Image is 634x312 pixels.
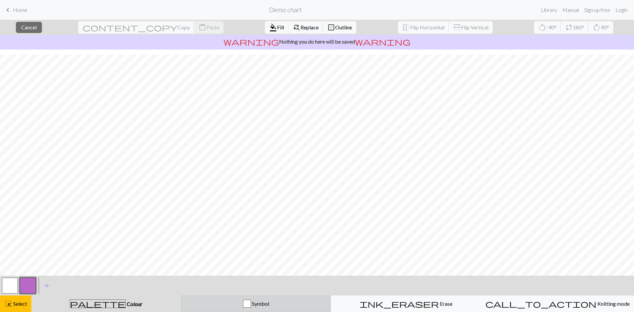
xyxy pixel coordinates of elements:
span: warning [224,37,279,46]
a: Sign up free [581,3,613,17]
span: content_copy [83,23,178,32]
span: sync [565,23,573,32]
p: Nothing you do here will be saved [3,38,631,46]
span: Select [12,300,27,307]
span: palette [70,299,125,308]
button: 180° [561,21,589,34]
button: Symbol [181,295,331,312]
span: find_replace [293,23,300,32]
span: border_outer [327,23,335,32]
button: Erase [331,295,481,312]
span: flip [452,23,462,31]
span: keyboard_arrow_left [4,5,12,15]
span: format_color_fill [269,23,277,32]
span: call_to_action [485,299,596,308]
span: add [43,281,51,290]
span: highlight_alt [4,299,12,308]
span: Colour [126,301,142,307]
span: Flip Vertical [461,24,488,30]
span: rotate_left [538,23,546,32]
span: Knitting mode [596,300,630,307]
span: -90° [546,24,556,30]
button: Replace [288,21,323,34]
button: Flip Vertical [449,21,493,34]
button: Knitting mode [481,295,634,312]
span: warning [355,37,410,46]
button: Colour [31,295,181,312]
span: Home [13,7,27,13]
a: Manual [560,3,581,17]
button: -90° [534,21,561,34]
span: Fill [277,24,284,30]
h2: Demo chart [269,6,302,14]
span: Erase [439,300,452,307]
span: Cancel [21,24,37,30]
a: Home [4,4,27,16]
span: Symbol [251,300,269,307]
span: 180° [573,24,584,30]
span: Copy [178,24,190,30]
span: Replace [300,24,319,30]
button: Outline [323,21,356,34]
button: 90° [588,21,613,34]
span: flip [402,23,410,32]
a: Login [613,3,630,17]
span: Flip Horizontal [410,24,444,30]
span: Outline [335,24,352,30]
button: Cancel [16,22,42,33]
a: Library [538,3,560,17]
button: Copy [78,21,194,34]
span: rotate_right [593,23,601,32]
span: 90° [601,24,609,30]
button: Flip Horizontal [398,21,449,34]
button: Fill [265,21,289,34]
span: ink_eraser [360,299,439,308]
